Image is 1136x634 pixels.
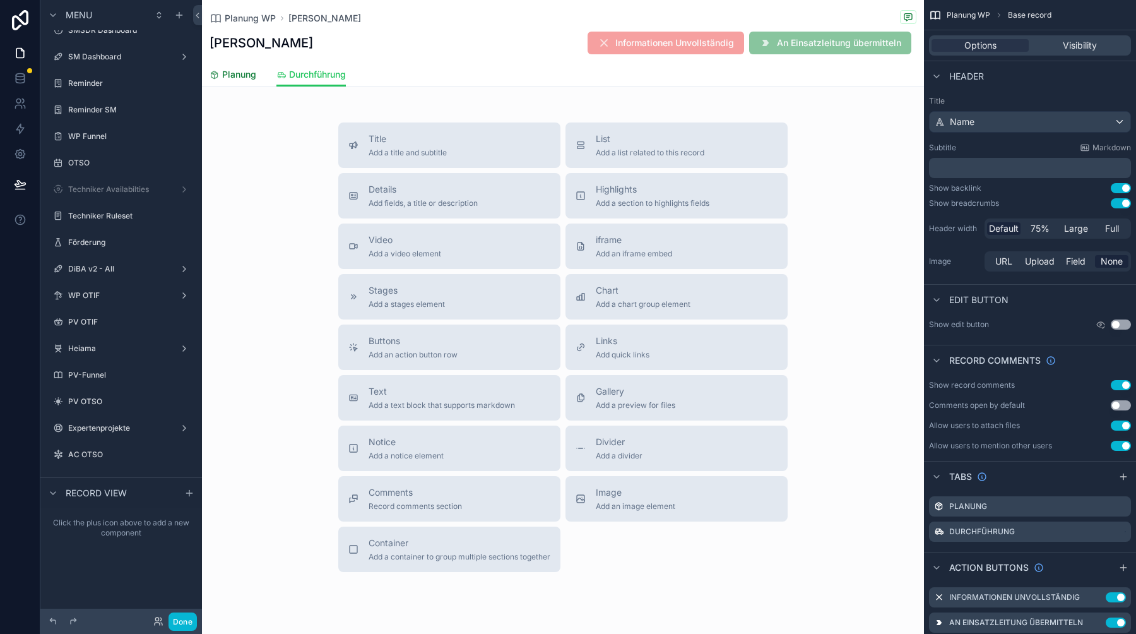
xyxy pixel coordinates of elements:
a: AC OTSO [48,445,194,465]
label: Planung [949,501,987,511]
a: Planung WP [210,12,276,25]
span: None [1101,255,1123,268]
label: Förderung [68,237,192,248]
span: Planung WP [225,12,276,25]
a: Techniker Ruleset [48,206,194,226]
span: Durchführung [289,68,346,81]
span: Base record [1008,10,1051,20]
span: Details [369,183,478,196]
a: PV OTIF [48,312,194,332]
label: Subtitle [929,143,956,153]
span: Add a stages element [369,299,445,309]
span: Comments [369,486,462,499]
span: Add a divider [596,451,642,461]
span: Add a list related to this record [596,148,704,158]
a: Durchführung [276,63,346,87]
label: WP OTIF [68,290,174,301]
span: Add an image element [596,501,675,511]
span: Title [369,133,447,145]
span: Add a text block that supports markdown [369,400,515,410]
label: SM Dashboard [68,52,174,62]
button: LinksAdd quick links [565,325,788,370]
label: Title [929,96,1131,106]
label: Reminder SM [68,105,192,115]
label: PV-Funnel [68,370,192,380]
span: Stages [369,284,445,297]
a: WP OTIF [48,285,194,306]
a: Planung [210,63,256,88]
span: Default [989,222,1019,235]
span: Upload [1025,255,1055,268]
span: Options [964,39,997,52]
span: Add an action button row [369,350,458,360]
a: SMSDR Dashboard [48,20,194,40]
label: Durchführung [949,527,1015,537]
button: NoticeAdd a notice element [338,426,560,471]
span: Add a video element [369,249,441,259]
span: Visibility [1063,39,1097,52]
label: AC OTSO [68,450,192,460]
label: WP Funnel [68,131,192,141]
span: Container [369,537,550,549]
div: Show record comments [929,380,1015,390]
label: PV OTSO [68,397,192,407]
span: Add a preview for files [596,400,675,410]
button: DetailsAdd fields, a title or description [338,173,560,218]
span: Field [1066,255,1086,268]
label: SMSDR Dashboard [68,25,192,35]
button: TextAdd a text block that supports markdown [338,375,560,421]
div: scrollable content [40,508,202,548]
button: ListAdd a list related to this record [565,123,788,168]
label: AC-Funnel [68,476,192,486]
span: Add a title and subtitle [369,148,447,158]
span: Record comments [949,354,1041,367]
label: Expertenprojekte [68,423,174,433]
span: Planung WP [947,10,990,20]
label: Techniker Ruleset [68,211,192,221]
span: Chart [596,284,690,297]
button: StagesAdd a stages element [338,274,560,320]
a: Heiama [48,338,194,359]
span: Add a section to highlights fields [596,198,709,208]
span: URL [995,255,1012,268]
span: Record comments section [369,501,462,511]
span: Image [596,486,675,499]
label: DiBA v2 - All [68,264,174,274]
span: Links [596,335,649,347]
a: Expertenprojekte [48,418,194,438]
span: Divider [596,436,642,448]
span: Video [369,234,441,246]
a: Markdown [1080,143,1131,153]
a: DiBA v2 - All [48,259,194,279]
span: Add quick links [596,350,649,360]
span: Full [1105,222,1119,235]
button: ButtonsAdd an action button row [338,325,560,370]
div: Click the plus icon above to add a new component [40,508,202,548]
button: ImageAdd an image element [565,476,788,522]
h1: [PERSON_NAME] [210,34,313,52]
button: DividerAdd a divider [565,426,788,471]
div: Show breadcrumbs [929,198,999,208]
span: Gallery [596,385,675,398]
a: WP Funnel [48,126,194,147]
div: Allow users to attach files [929,421,1020,431]
span: iframe [596,234,672,246]
span: Add a chart group element [596,299,690,309]
button: Done [169,613,197,631]
div: Allow users to mention other users [929,441,1052,451]
span: [PERSON_NAME] [288,12,361,25]
a: SM Dashboard [48,47,194,67]
button: iframeAdd an iframe embed [565,224,788,269]
label: Show edit button [929,320,989,330]
a: Reminder [48,73,194,93]
span: Add an iframe embed [596,249,672,259]
div: scrollable content [929,158,1131,178]
div: Comments open by default [929,400,1025,410]
label: Header width [929,224,979,234]
span: Header [949,70,984,83]
button: Name [929,111,1131,133]
a: AC-Funnel [48,471,194,491]
a: PV OTSO [48,392,194,412]
button: CommentsRecord comments section [338,476,560,522]
span: Large [1064,222,1088,235]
